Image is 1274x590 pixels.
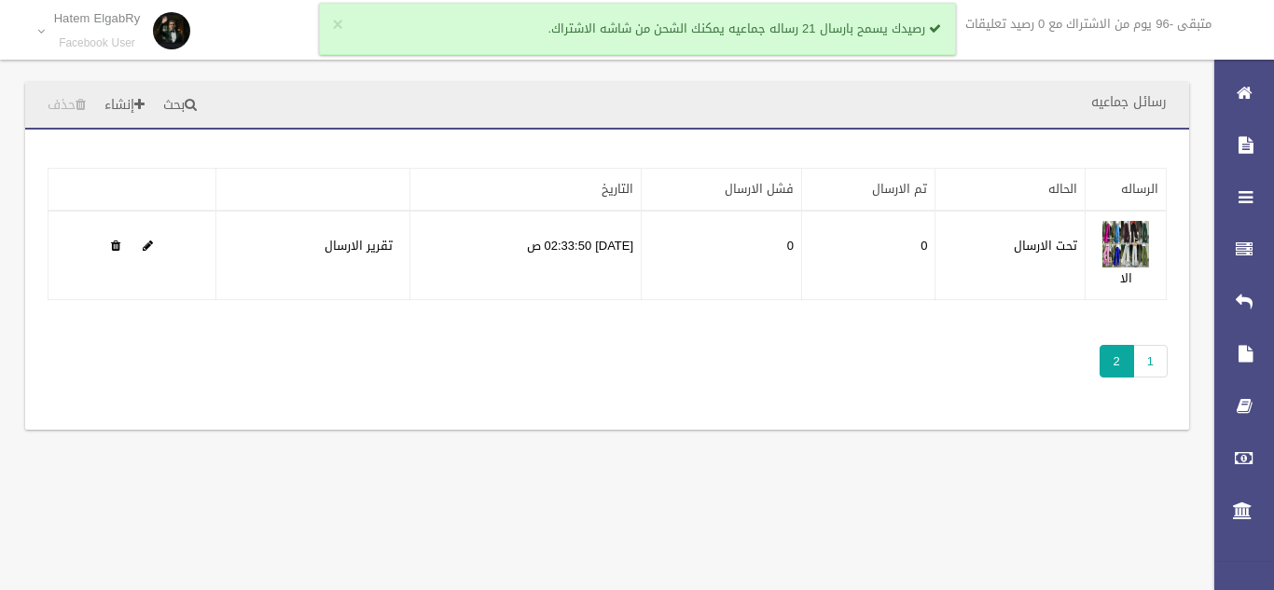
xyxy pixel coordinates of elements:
a: التاريخ [602,177,633,200]
td: 0 [642,211,802,300]
th: الرساله [1086,169,1167,212]
img: 638910812872208430.jpeg [1102,221,1149,268]
a: Edit [143,234,153,257]
a: فشل الارسال [725,177,794,200]
p: Hatem ElgabRy [54,11,141,25]
a: إنشاء [97,89,152,123]
a: تقرير الارسال [325,234,393,257]
a: تم الارسال [872,177,927,200]
div: رصيدك يسمح بارسال 21 رساله جماعيه يمكنك الشحن من شاشه الاشتراك. [319,3,956,55]
td: [DATE] 02:33:50 ص [409,211,641,300]
small: Facebook User [54,36,141,50]
span: 2 [1100,345,1134,377]
th: الحاله [935,169,1086,212]
a: بحث [156,89,204,123]
a: Edit [1102,234,1149,257]
label: تحت الارسال [1014,235,1077,257]
button: × [333,16,343,34]
a: الا [1120,267,1132,290]
header: رسائل جماعيه [1069,84,1189,120]
td: 0 [801,211,935,300]
a: 1 [1133,345,1168,377]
